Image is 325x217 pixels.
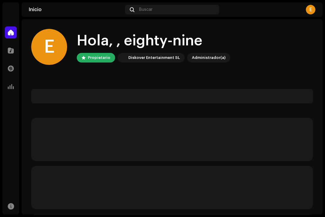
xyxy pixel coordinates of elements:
div: E [31,29,67,65]
span: Buscar [139,7,153,12]
img: 297a105e-aa6c-4183-9ff4-27133c00f2e2 [119,54,126,61]
div: E [306,5,315,14]
div: Hola, , eighty-nine [77,31,230,50]
div: Inicio [29,7,123,12]
div: Propietario [88,54,110,61]
div: Diskover Entertainment SL [128,54,180,61]
div: Administrador(a) [192,54,225,61]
